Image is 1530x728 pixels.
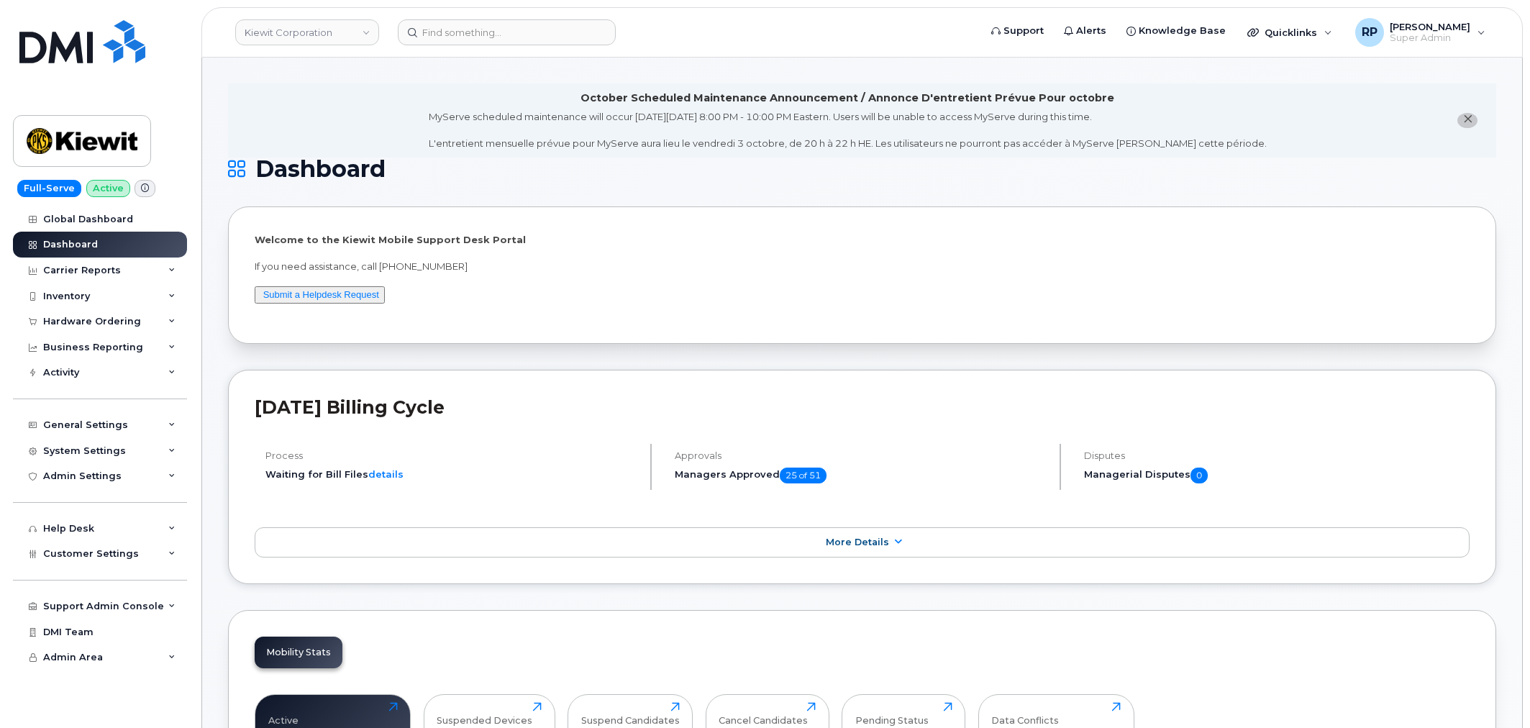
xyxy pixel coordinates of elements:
div: Data Conflicts [991,702,1059,726]
li: Waiting for Bill Files [265,468,638,481]
a: details [368,468,404,480]
div: Suspended Devices [437,702,532,726]
span: 0 [1190,468,1208,483]
h5: Managerial Disputes [1084,468,1470,483]
h2: [DATE] Billing Cycle [255,396,1470,418]
p: Welcome to the Kiewit Mobile Support Desk Portal [255,233,1470,247]
iframe: Messenger Launcher [1467,665,1519,717]
span: 25 of 51 [780,468,827,483]
h4: Disputes [1084,450,1470,461]
h5: Managers Approved [675,468,1047,483]
span: More Details [826,537,889,547]
div: Active [268,702,299,726]
h4: Approvals [675,450,1047,461]
p: If you need assistance, call [PHONE_NUMBER] [255,260,1470,273]
span: Dashboard [255,158,386,180]
div: Suspend Candidates [581,702,680,726]
div: October Scheduled Maintenance Announcement / Annonce D'entretient Prévue Pour octobre [580,91,1114,106]
a: Submit a Helpdesk Request [263,289,379,300]
div: Pending Status [855,702,929,726]
h4: Process [265,450,638,461]
div: MyServe scheduled maintenance will occur [DATE][DATE] 8:00 PM - 10:00 PM Eastern. Users will be u... [429,110,1267,150]
div: Cancel Candidates [719,702,808,726]
button: close notification [1457,113,1477,128]
button: Submit a Helpdesk Request [255,286,385,304]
